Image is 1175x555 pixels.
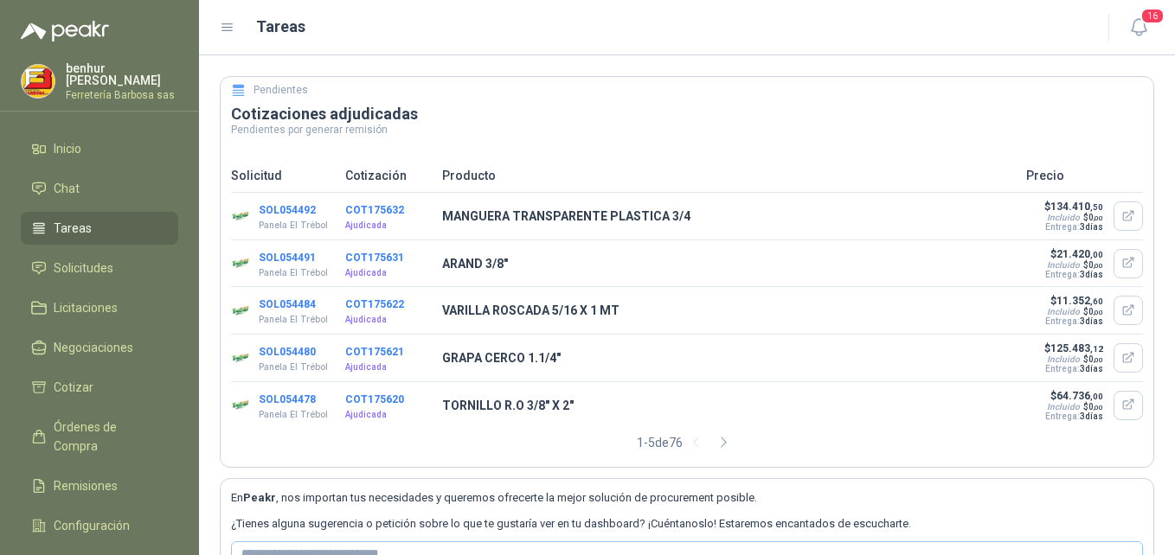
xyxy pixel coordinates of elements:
[259,298,316,310] button: SOL054484
[259,360,328,374] p: Panela El Trébol
[1080,364,1103,373] span: 3 días
[231,348,252,368] img: Company Logo
[442,254,1016,273] p: ARAND 3/8"
[1090,392,1103,401] span: ,00
[259,204,316,216] button: SOL054492
[1080,316,1103,326] span: 3 días
[637,429,738,456] div: 1 - 5 de 76
[1094,262,1103,270] span: ,00
[1123,12,1154,43] button: 16
[1088,354,1103,364] span: 0
[1043,222,1103,232] p: Entrega:
[231,515,1143,533] p: ¿Tienes alguna sugerencia o petición sobre lo que te gustaría ver en tu dashboard? ¡Cuéntanoslo! ...
[345,166,432,185] p: Cotización
[54,418,162,456] span: Órdenes de Compra
[54,219,92,238] span: Tareas
[345,204,404,216] button: COT175632
[1047,260,1080,270] div: Incluido
[231,489,1143,507] p: En , nos importan tus necesidades y queremos ofrecerte la mejor solución de procurement posible.
[1080,222,1103,232] span: 3 días
[259,219,328,233] p: Panela El Trébol
[1080,411,1103,421] span: 3 días
[1026,166,1143,185] p: Precio
[254,82,308,99] h5: Pendientes
[1083,354,1103,364] span: $
[21,212,178,245] a: Tareas
[231,395,252,416] img: Company Logo
[259,393,316,405] button: SOL054478
[21,411,178,462] a: Órdenes de Compra
[54,378,93,397] span: Cotizar
[54,476,118,495] span: Remisiones
[22,65,55,98] img: Company Logo
[1083,307,1103,316] span: $
[21,509,178,542] a: Configuración
[1090,250,1103,259] span: ,00
[259,346,316,358] button: SOL054480
[1047,354,1080,364] div: Incluido
[21,331,178,364] a: Negociaciones
[442,348,1016,367] p: GRAPA CERCO 1.1/4"
[54,139,81,158] span: Inicio
[1090,344,1103,354] span: ,12
[345,346,404,358] button: COT175621
[54,258,113,277] span: Solicitudes
[1043,364,1103,373] p: Entrega:
[1043,342,1103,354] p: $
[54,516,130,535] span: Configuración
[66,62,178,86] p: benhur [PERSON_NAME]
[21,252,178,284] a: Solicitudes
[1050,342,1103,354] span: 125.483
[1043,295,1103,307] p: $
[259,313,328,327] p: Panela El Trébol
[231,104,1143,124] h3: Cotizaciones adjudicadas
[1083,213,1103,222] span: $
[1088,260,1103,270] span: 0
[21,21,109,41] img: Logo peakr
[1050,201,1103,213] span: 134.410
[1043,411,1103,421] p: Entrega:
[21,371,178,404] a: Cotizar
[1047,307,1080,316] div: Incluido
[1088,402,1103,411] span: 0
[1083,260,1103,270] span: $
[231,253,252,274] img: Company Logo
[231,300,252,321] img: Company Logo
[1043,270,1103,279] p: Entrega:
[1043,316,1103,326] p: Entrega:
[1090,297,1103,306] span: ,60
[54,338,133,357] span: Negociaciones
[259,408,328,422] p: Panela El Trébol
[1088,213,1103,222] span: 0
[1043,390,1103,402] p: $
[21,132,178,165] a: Inicio
[54,298,118,317] span: Licitaciones
[1043,201,1103,213] p: $
[345,298,404,310] button: COT175622
[345,408,432,422] p: Ajudicada
[259,266,328,280] p: Panela El Trébol
[1043,248,1103,260] p: $
[345,393,404,405] button: COT175620
[442,207,1016,226] p: MANGUERA TRANSPARENTE PLASTICA 3/4
[442,301,1016,320] p: VARILLA ROSCADA 5/16 X 1 MT
[243,491,276,504] b: Peakr
[1094,356,1103,364] span: ,00
[231,206,252,226] img: Company Logo
[231,166,335,185] p: Solicitud
[1094,404,1103,411] span: ,00
[1056,248,1103,260] span: 21.420
[66,90,178,100] p: Ferretería Barbosa sas
[1080,270,1103,279] span: 3 días
[54,179,80,198] span: Chat
[1094,214,1103,222] span: ,00
[259,252,316,264] button: SOL054491
[442,166,1016,185] p: Producto
[1047,213,1080,222] div: Incluido
[1056,390,1103,402] span: 64.736
[1140,8,1165,24] span: 16
[256,15,305,39] h1: Tareas
[21,469,178,502] a: Remisiones
[1094,309,1103,316] span: ,00
[345,313,432,327] p: Ajudicada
